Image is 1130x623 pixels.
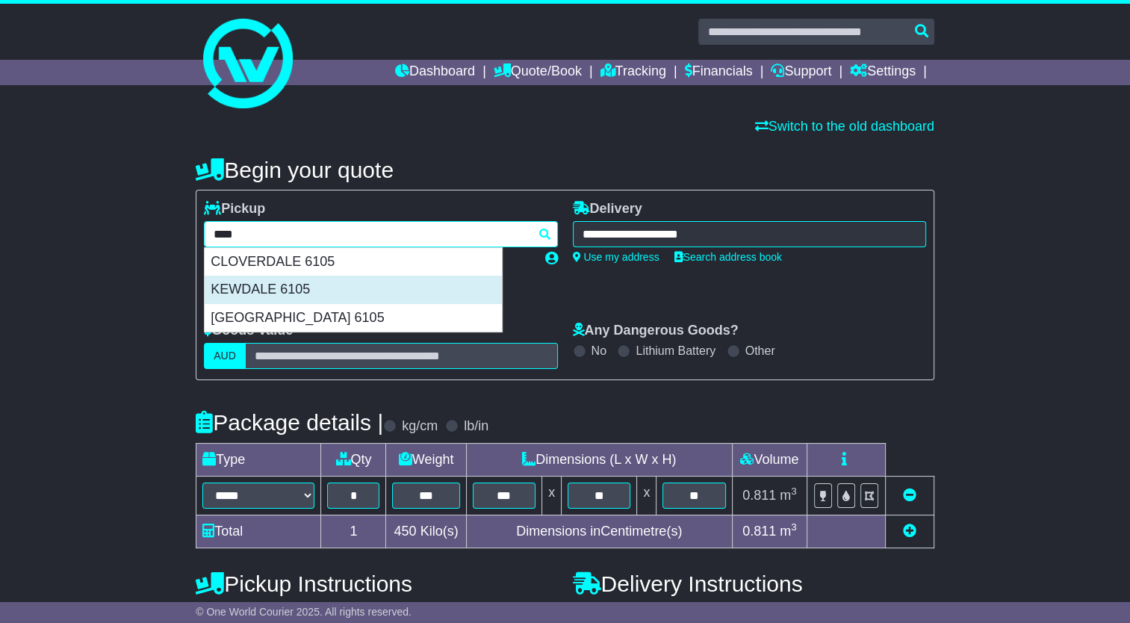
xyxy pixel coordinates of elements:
sup: 3 [791,521,797,533]
sup: 3 [791,486,797,497]
div: KEWDALE 6105 [205,276,502,304]
td: Dimensions (L x W x H) [466,443,732,476]
label: Lithium Battery [636,344,715,358]
label: Delivery [573,201,642,217]
a: Quote/Book [494,60,582,85]
a: Support [771,60,831,85]
td: x [542,476,562,515]
h4: Delivery Instructions [573,571,934,596]
span: © One World Courier 2025. All rights reserved. [196,606,412,618]
a: Search address book [674,251,782,263]
span: 450 [394,524,417,539]
td: Qty [321,443,386,476]
h4: Package details | [196,410,383,435]
a: Remove this item [903,488,916,503]
td: Weight [386,443,466,476]
td: Type [196,443,321,476]
div: [GEOGRAPHIC_DATA] 6105 [205,304,502,332]
label: AUD [204,343,246,369]
label: lb/in [464,418,488,435]
a: Dashboard [395,60,475,85]
td: Total [196,515,321,548]
div: CLOVERDALE 6105 [205,248,502,276]
a: Financials [685,60,753,85]
td: 1 [321,515,386,548]
a: Settings [850,60,916,85]
label: kg/cm [402,418,438,435]
span: 0.811 [742,488,776,503]
h4: Begin your quote [196,158,934,182]
span: m [780,488,797,503]
span: 0.811 [742,524,776,539]
label: No [592,344,606,358]
td: x [637,476,656,515]
label: Other [745,344,775,358]
a: Use my address [573,251,659,263]
span: m [780,524,797,539]
a: Switch to the old dashboard [755,119,934,134]
td: Volume [732,443,807,476]
td: Dimensions in Centimetre(s) [466,515,732,548]
a: Tracking [600,60,666,85]
td: Kilo(s) [386,515,466,548]
a: Add new item [903,524,916,539]
label: Pickup [204,201,265,217]
label: Any Dangerous Goods? [573,323,739,339]
h4: Pickup Instructions [196,571,557,596]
